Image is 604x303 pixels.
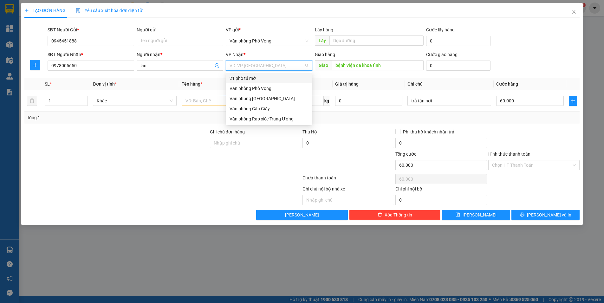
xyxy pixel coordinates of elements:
[24,8,29,13] span: plus
[349,210,441,220] button: deleteXóa Thông tin
[230,85,308,92] div: Văn phòng Phố Vọng
[230,95,308,102] div: Văn phòng [GEOGRAPHIC_DATA]
[442,210,510,220] button: save[PERSON_NAME]
[97,96,173,106] span: Khác
[210,129,245,134] label: Ghi chú đơn hàng
[302,129,317,134] span: Thu Hộ
[45,81,50,87] span: SL
[226,83,312,93] div: Văn phòng Phố Vọng
[407,96,491,106] input: Ghi Chú
[226,26,312,33] div: VP gửi
[378,212,382,217] span: delete
[511,210,580,220] button: printer[PERSON_NAME] và In
[48,26,134,33] div: SĐT Người Gửi
[24,8,66,13] span: TẠO ĐƠN HÀNG
[324,96,330,106] span: kg
[426,52,458,57] label: Cước giao hàng
[230,115,308,122] div: Văn phòng Rạp xiếc Trung Ương
[395,151,416,157] span: Tổng cước
[571,9,576,14] span: close
[335,96,403,106] input: 0
[226,104,312,114] div: Văn phòng Cầu Giấy
[302,185,394,195] div: Ghi chú nội bộ nhà xe
[137,51,223,58] div: Người nhận
[329,35,424,46] input: Dọc đường
[226,73,312,83] div: 21 phố tú mỡ
[488,151,530,157] label: Hình thức thanh toán
[456,212,460,217] span: save
[230,75,308,82] div: 21 phố tú mỡ
[226,93,312,104] div: Văn phòng Ninh Bình
[182,96,265,106] input: VD: Bàn, Ghế
[27,96,37,106] button: delete
[93,81,117,87] span: Đơn vị tính
[332,60,424,70] input: Dọc đường
[527,211,571,218] span: [PERSON_NAME] và In
[210,138,302,148] input: Ghi chú đơn hàng
[76,8,143,13] span: Yêu cầu xuất hóa đơn điện tử
[226,52,244,57] span: VP Nhận
[565,3,583,21] button: Close
[137,26,223,33] div: Người gửi
[569,96,577,106] button: plus
[426,27,455,32] label: Cước lấy hàng
[400,128,457,135] span: Phí thu hộ khách nhận trả
[214,63,219,68] span: user-add
[569,98,577,103] span: plus
[315,52,335,57] span: Giao hàng
[496,81,518,87] span: Cước hàng
[30,60,40,70] button: plus
[27,114,233,121] div: Tổng: 1
[48,51,134,58] div: SĐT Người Nhận
[226,114,312,124] div: Văn phòng Rạp xiếc Trung Ương
[315,60,332,70] span: Giao
[302,195,394,205] input: Nhập ghi chú
[230,36,308,46] span: Văn phòng Phố Vọng
[182,81,202,87] span: Tên hàng
[302,174,395,185] div: Chưa thanh toán
[426,61,490,71] input: Cước giao hàng
[315,27,333,32] span: Lấy hàng
[426,36,490,46] input: Cước lấy hàng
[256,210,348,220] button: [PERSON_NAME]
[335,81,359,87] span: Giá trị hàng
[285,211,319,218] span: [PERSON_NAME]
[230,105,308,112] div: Văn phòng Cầu Giấy
[405,78,494,90] th: Ghi chú
[385,211,412,218] span: Xóa Thông tin
[30,62,40,68] span: plus
[463,211,497,218] span: [PERSON_NAME]
[315,35,329,46] span: Lấy
[520,212,524,217] span: printer
[76,8,81,13] img: icon
[395,185,487,195] div: Chi phí nội bộ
